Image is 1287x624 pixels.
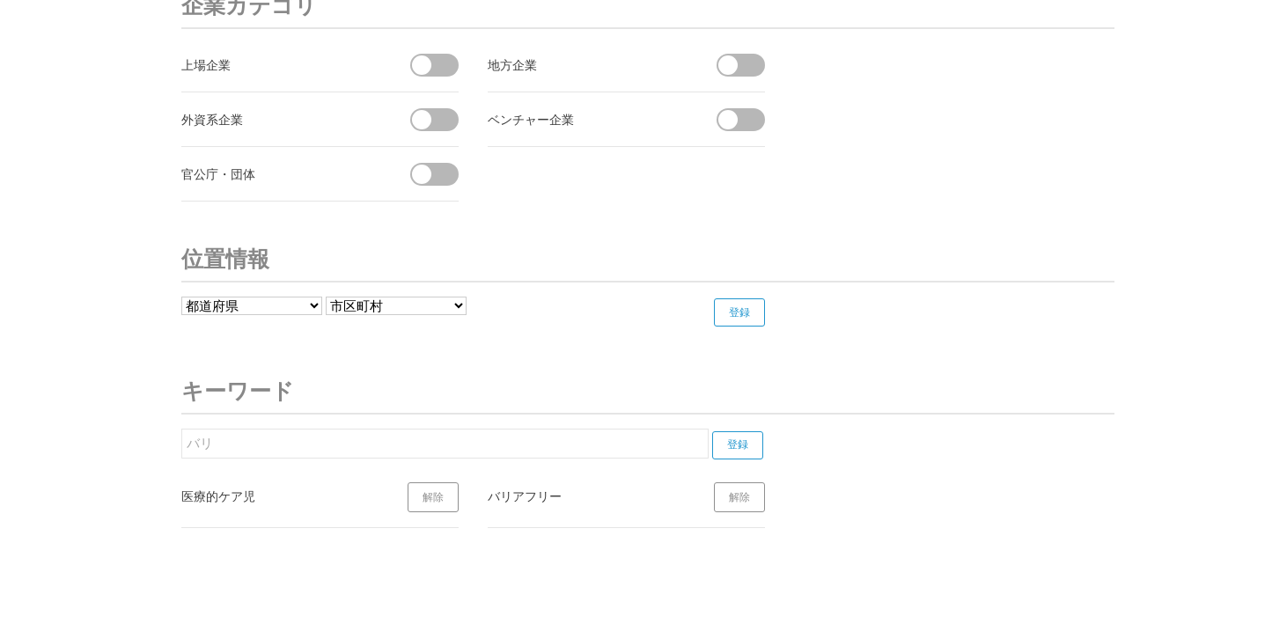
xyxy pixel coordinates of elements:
[408,482,459,512] a: 解除
[181,237,1114,283] h3: 位置情報
[181,108,379,130] div: 外資系企業
[712,431,763,459] input: 登録
[714,482,765,512] a: 解除
[714,298,765,327] input: 登録
[181,163,379,185] div: 官公庁・団体
[181,429,709,459] input: キーワードを入力
[488,54,686,76] div: 地方企業
[488,485,686,507] div: バリアフリー
[181,485,379,507] div: 医療的ケア児
[181,369,1114,415] h3: キーワード
[181,54,379,76] div: 上場企業
[488,108,686,130] div: ベンチャー企業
